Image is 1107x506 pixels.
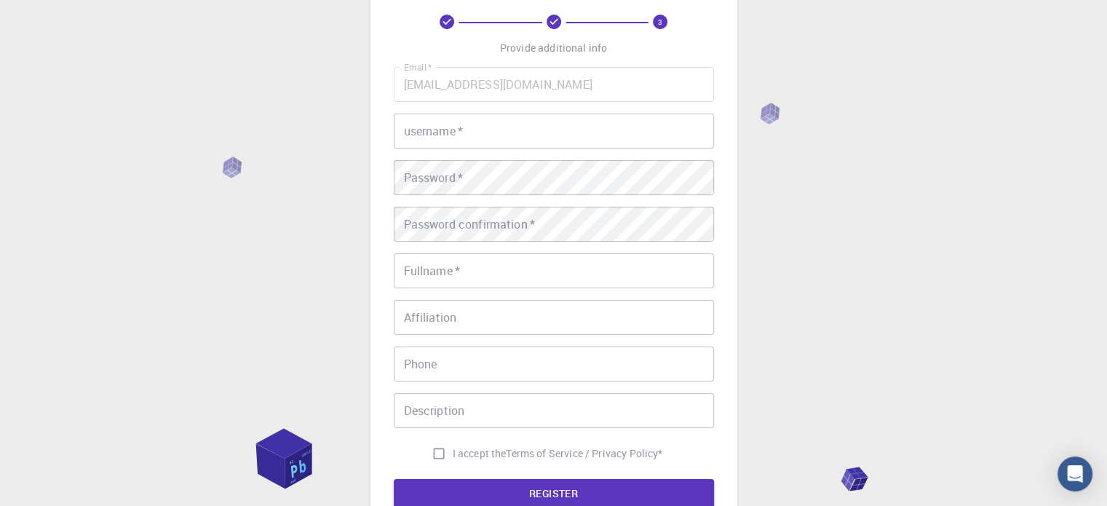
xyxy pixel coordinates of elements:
p: Terms of Service / Privacy Policy * [506,446,662,461]
label: Email [404,61,432,74]
p: Provide additional info [500,41,607,55]
span: I accept the [453,446,507,461]
div: Open Intercom Messenger [1058,456,1092,491]
text: 3 [658,17,662,27]
a: Terms of Service / Privacy Policy* [506,446,662,461]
